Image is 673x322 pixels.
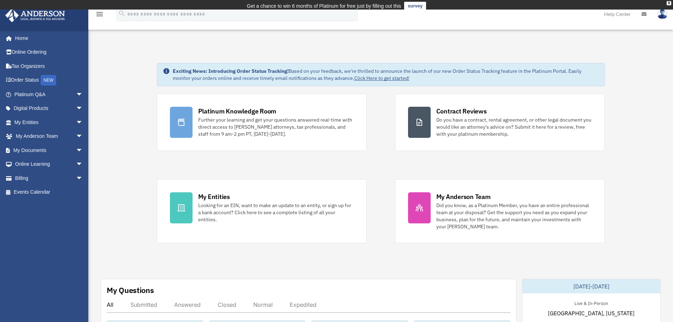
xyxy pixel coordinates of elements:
span: arrow_drop_down [76,129,90,144]
div: Expedited [290,301,317,308]
div: Platinum Knowledge Room [198,107,277,116]
span: arrow_drop_down [76,115,90,130]
div: close [667,1,671,5]
div: Normal [253,301,273,308]
div: Do you have a contract, rental agreement, or other legal document you would like an attorney's ad... [436,116,592,137]
div: Live & In-Person [569,299,614,306]
a: Contract Reviews Do you have a contract, rental agreement, or other legal document you would like... [395,94,605,151]
a: survey [404,2,426,10]
a: Events Calendar [5,185,94,199]
div: NEW [41,75,56,86]
img: User Pic [657,9,668,19]
span: arrow_drop_down [76,143,90,158]
a: Digital Productsarrow_drop_down [5,101,94,116]
a: My Anderson Teamarrow_drop_down [5,129,94,144]
a: Home [5,31,90,45]
i: search [118,10,126,17]
span: arrow_drop_down [76,87,90,102]
a: menu [95,12,104,18]
div: Get a chance to win 6 months of Platinum for free just by filling out this [247,2,401,10]
a: Platinum Knowledge Room Further your learning and get your questions answered real-time with dire... [157,94,367,151]
a: Order StatusNEW [5,73,94,88]
a: My Entities Looking for an EIN, want to make an update to an entity, or sign up for a bank accoun... [157,179,367,243]
div: Submitted [130,301,157,308]
div: Further your learning and get your questions answered real-time with direct access to [PERSON_NAM... [198,116,354,137]
a: My Entitiesarrow_drop_down [5,115,94,129]
div: My Entities [198,192,230,201]
i: menu [95,10,104,18]
a: Click Here to get started! [354,75,409,81]
div: Based on your feedback, we're thrilled to announce the launch of our new Order Status Tracking fe... [173,68,599,82]
a: Billingarrow_drop_down [5,171,94,185]
div: My Questions [107,285,154,295]
div: Looking for an EIN, want to make an update to an entity, or sign up for a bank account? Click her... [198,202,354,223]
div: [DATE]-[DATE] [523,279,660,293]
a: My Anderson Team Did you know, as a Platinum Member, you have an entire professional team at your... [395,179,605,243]
div: Answered [174,301,201,308]
span: arrow_drop_down [76,157,90,172]
a: Platinum Q&Aarrow_drop_down [5,87,94,101]
a: Tax Organizers [5,59,94,73]
div: Contract Reviews [436,107,487,116]
img: Anderson Advisors Platinum Portal [3,8,67,22]
div: My Anderson Team [436,192,491,201]
div: All [107,301,113,308]
div: Closed [218,301,236,308]
div: Did you know, as a Platinum Member, you have an entire professional team at your disposal? Get th... [436,202,592,230]
span: arrow_drop_down [76,171,90,186]
a: Online Ordering [5,45,94,59]
a: My Documentsarrow_drop_down [5,143,94,157]
strong: Exciting News: Introducing Order Status Tracking! [173,68,289,74]
span: arrow_drop_down [76,101,90,116]
span: [GEOGRAPHIC_DATA], [US_STATE] [548,309,634,317]
a: Online Learningarrow_drop_down [5,157,94,171]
